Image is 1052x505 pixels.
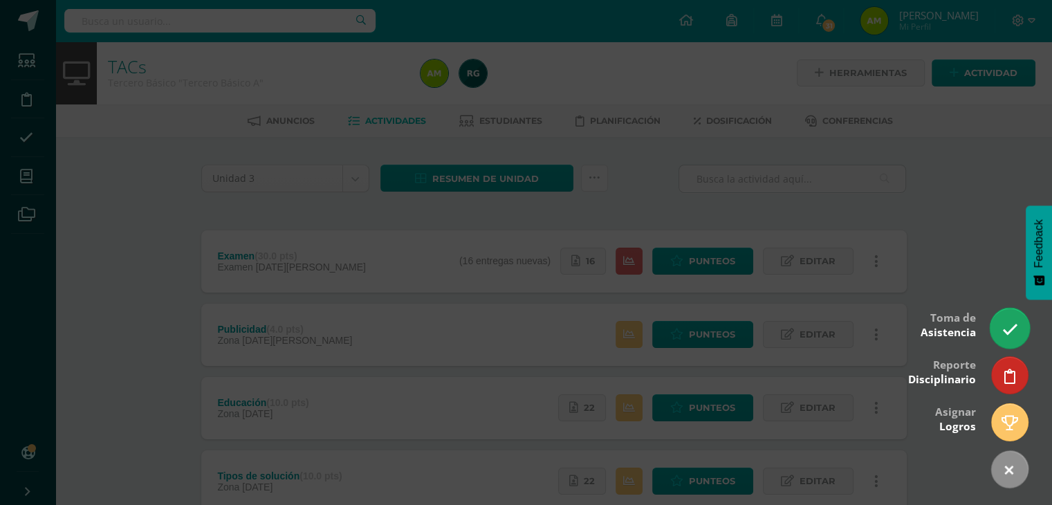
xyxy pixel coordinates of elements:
[939,419,976,434] span: Logros
[1026,205,1052,300] button: Feedback - Mostrar encuesta
[935,396,976,441] div: Asignar
[921,325,976,340] span: Asistencia
[1033,219,1045,268] span: Feedback
[921,302,976,347] div: Toma de
[908,349,976,394] div: Reporte
[908,372,976,387] span: Disciplinario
